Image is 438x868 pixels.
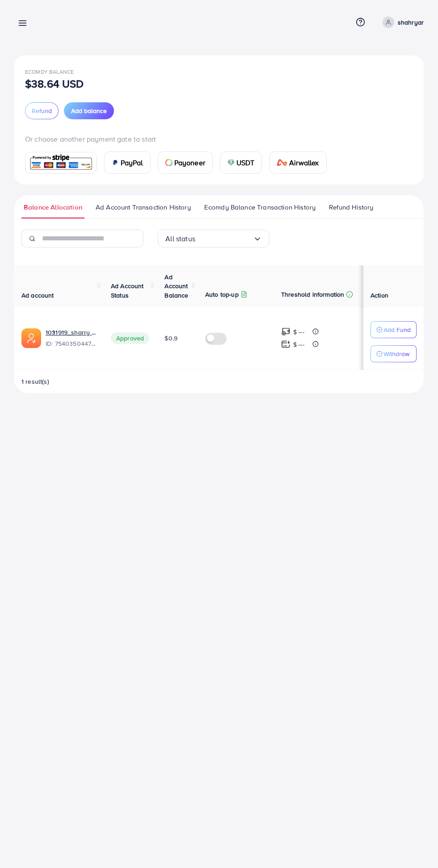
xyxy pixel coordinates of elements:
img: top-up amount [281,340,291,349]
span: Ad Account Status [111,281,144,299]
span: Ad Account Balance [164,273,188,300]
span: $0.9 [164,334,177,343]
span: PayPal [121,157,143,168]
span: Add balance [71,106,107,115]
span: Refund History [329,202,373,212]
button: Refund [25,102,59,119]
button: Add Fund [371,321,417,338]
img: ic-ads-acc.e4c84228.svg [21,328,41,348]
p: Auto top-up [205,289,239,300]
input: Search for option [195,232,253,246]
a: card [25,152,97,174]
span: 1 result(s) [21,377,49,386]
a: cardPayoneer [158,151,213,174]
p: shahryar [398,17,424,28]
a: cardAirwallex [269,151,326,174]
span: Action [371,291,388,300]
img: card [277,159,287,166]
span: Ad account [21,291,54,300]
span: USDT [236,157,255,168]
img: card [112,159,119,166]
span: ID: 7540350447681863698 [46,339,97,348]
img: card [227,159,235,166]
img: card [28,153,94,172]
span: All status [165,232,195,246]
span: Airwallex [289,157,319,168]
p: Add Fund [383,324,411,335]
a: cardPayPal [104,151,151,174]
span: Ad Account Transaction History [96,202,191,212]
p: Withdraw [383,348,409,359]
button: Add balance [64,102,114,119]
p: $38.64 USD [25,78,84,89]
div: <span class='underline'>1031919_sharry mughal_1755624852344</span></br>7540350447681863698 [46,328,97,348]
a: shahryar [379,17,424,28]
span: Approved [111,332,149,344]
p: $ --- [293,339,304,350]
p: Or choose another payment gate to start [25,134,413,144]
p: Threshold information [281,289,344,300]
span: Ecomdy Balance Transaction History [204,202,316,212]
span: Payoneer [174,157,205,168]
img: top-up amount [281,327,291,336]
span: Refund [32,106,52,115]
p: $ --- [293,327,304,337]
a: 1031919_sharry mughal_1755624852344 [46,328,97,337]
a: cardUSDT [220,151,262,174]
span: Ecomdy Balance [25,68,74,75]
div: Search for option [158,230,270,247]
img: card [165,159,173,166]
span: Balance Allocation [24,202,82,212]
button: Withdraw [371,345,417,362]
